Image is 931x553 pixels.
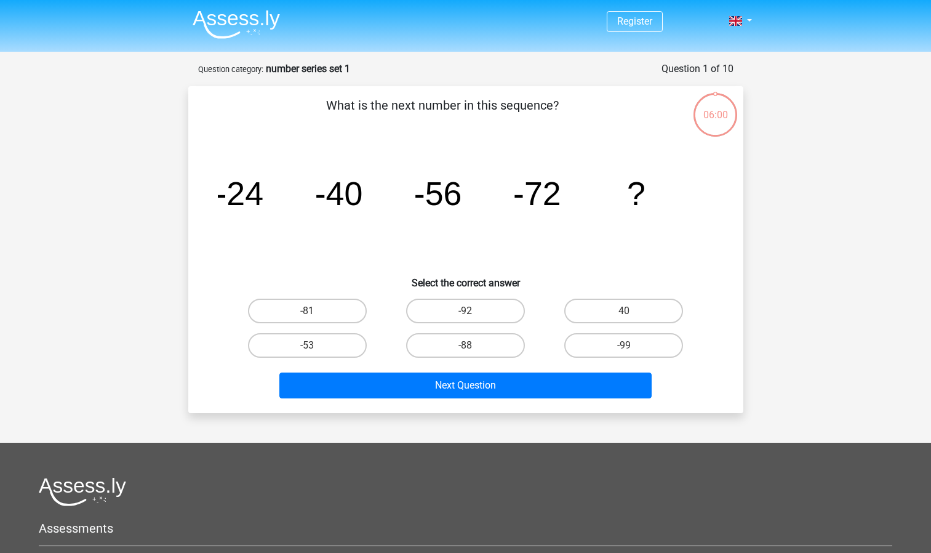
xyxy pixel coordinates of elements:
label: -88 [406,333,525,358]
label: 40 [564,299,683,323]
img: Assessly logo [39,477,126,506]
tspan: -56 [414,175,462,212]
small: Question category: [198,65,263,74]
tspan: -72 [513,175,561,212]
div: 06:00 [692,92,738,123]
tspan: ? [627,175,645,212]
tspan: -40 [314,175,362,212]
label: -99 [564,333,683,358]
img: Assessly [193,10,280,39]
label: -53 [248,333,367,358]
p: What is the next number in this sequence? [208,96,677,133]
a: Register [617,15,652,27]
strong: number series set 1 [266,63,350,75]
h5: Assessments [39,521,892,536]
button: Next Question [279,373,652,398]
label: -92 [406,299,525,323]
label: -81 [248,299,367,323]
h6: Select the correct answer [208,267,724,289]
div: Question 1 of 10 [661,62,733,76]
tspan: -24 [215,175,263,212]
